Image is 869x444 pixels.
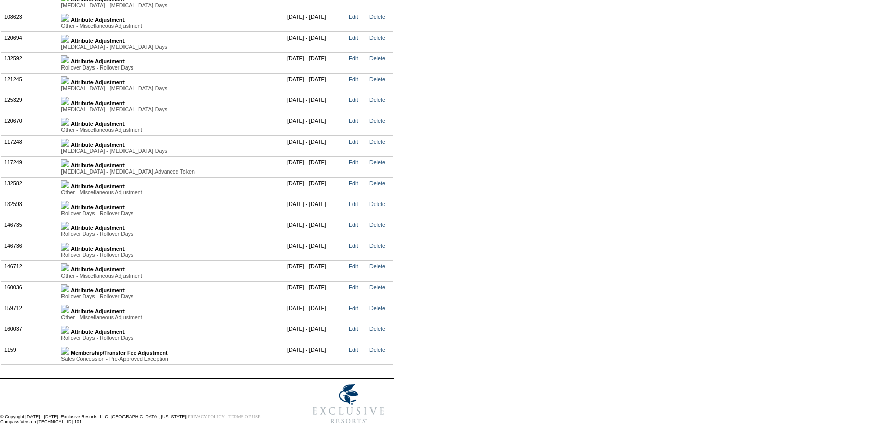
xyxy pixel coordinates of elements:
[369,76,385,82] a: Delete
[61,272,282,279] div: Other - Miscellaneous Adjustment
[285,240,346,260] td: [DATE] - [DATE]
[349,35,358,41] a: Edit
[2,31,58,52] td: 120694
[61,55,69,63] img: b_plus.gif
[61,23,282,29] div: Other - Miscellaneous Adjustment
[2,198,58,219] td: 132593
[71,287,125,293] b: Attribute Adjustment
[71,246,125,252] b: Attribute Adjustment
[349,284,358,290] a: Edit
[285,281,346,302] td: [DATE] - [DATE]
[285,52,346,73] td: [DATE] - [DATE]
[61,97,69,105] img: b_plus.gif
[369,326,385,332] a: Delete
[61,222,69,230] img: b_plus.gif
[285,260,346,281] td: [DATE] - [DATE]
[61,76,69,84] img: b_plus.gif
[369,159,385,165] a: Delete
[61,159,69,167] img: b_plus.gif
[71,183,125,189] b: Attribute Adjustment
[349,97,358,103] a: Edit
[285,198,346,219] td: [DATE] - [DATE]
[285,94,346,115] td: [DATE] - [DATE]
[285,344,346,364] td: [DATE] - [DATE]
[2,115,58,135] td: 120670
[369,243,385,249] a: Delete
[2,281,58,302] td: 160036
[369,305,385,311] a: Delete
[71,308,125,314] b: Attribute Adjustment
[61,14,69,22] img: b_plus.gif
[61,168,282,175] div: [MEDICAL_DATA] - [MEDICAL_DATA] Advanced Token
[285,115,346,135] td: [DATE] - [DATE]
[61,326,69,334] img: b_plus.gif
[369,263,385,269] a: Delete
[349,201,358,207] a: Edit
[369,35,385,41] a: Delete
[61,231,282,237] div: Rollover Days - Rollover Days
[61,356,282,362] div: Sales Concession - Pre-Approved Exception
[349,14,358,20] a: Edit
[285,219,346,240] td: [DATE] - [DATE]
[71,329,125,335] b: Attribute Adjustment
[61,201,69,209] img: b_plus.gif
[61,35,69,43] img: b_plus.gif
[349,118,358,124] a: Edit
[349,139,358,145] a: Edit
[369,118,385,124] a: Delete
[71,142,125,148] b: Attribute Adjustment
[61,85,282,91] div: [MEDICAL_DATA] - [MEDICAL_DATA] Days
[349,180,358,186] a: Edit
[369,284,385,290] a: Delete
[369,347,385,353] a: Delete
[369,14,385,20] a: Delete
[2,344,58,364] td: 1159
[61,44,282,50] div: [MEDICAL_DATA] - [MEDICAL_DATA] Days
[349,159,358,165] a: Edit
[369,222,385,228] a: Delete
[349,222,358,228] a: Edit
[369,97,385,103] a: Delete
[61,293,282,299] div: Rollover Days - Rollover Days
[349,326,358,332] a: Edit
[61,305,69,313] img: b_plus.gif
[349,243,358,249] a: Edit
[61,189,282,195] div: Other - Miscellaneous Adjustment
[369,201,385,207] a: Delete
[61,106,282,112] div: [MEDICAL_DATA] - [MEDICAL_DATA] Days
[285,11,346,31] td: [DATE] - [DATE]
[71,38,125,44] b: Attribute Adjustment
[2,240,58,260] td: 146736
[71,100,125,106] b: Attribute Adjustment
[61,64,282,71] div: Rollover Days - Rollover Days
[71,17,125,23] b: Attribute Adjustment
[369,139,385,145] a: Delete
[349,305,358,311] a: Edit
[229,414,261,419] a: TERMS OF USE
[2,135,58,156] td: 117248
[285,135,346,156] td: [DATE] - [DATE]
[2,323,58,344] td: 160037
[2,156,58,177] td: 117249
[61,210,282,216] div: Rollover Days - Rollover Days
[285,177,346,198] td: [DATE] - [DATE]
[285,156,346,177] td: [DATE] - [DATE]
[369,180,385,186] a: Delete
[285,73,346,94] td: [DATE] - [DATE]
[349,76,358,82] a: Edit
[61,284,69,292] img: b_plus.gif
[61,2,282,8] div: [MEDICAL_DATA] - [MEDICAL_DATA] Days
[61,335,282,341] div: Rollover Days - Rollover Days
[349,347,358,353] a: Edit
[61,127,282,133] div: Other - Miscellaneous Adjustment
[71,121,125,127] b: Attribute Adjustment
[188,414,225,419] a: PRIVACY POLICY
[2,94,58,115] td: 125329
[71,350,167,356] b: Membership/Transfer Fee Adjustment
[2,219,58,240] td: 146735
[71,204,125,210] b: Attribute Adjustment
[349,263,358,269] a: Edit
[61,347,69,355] img: b_plus.gif
[61,314,282,320] div: Other - Miscellaneous Adjustment
[61,148,282,154] div: [MEDICAL_DATA] - [MEDICAL_DATA] Days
